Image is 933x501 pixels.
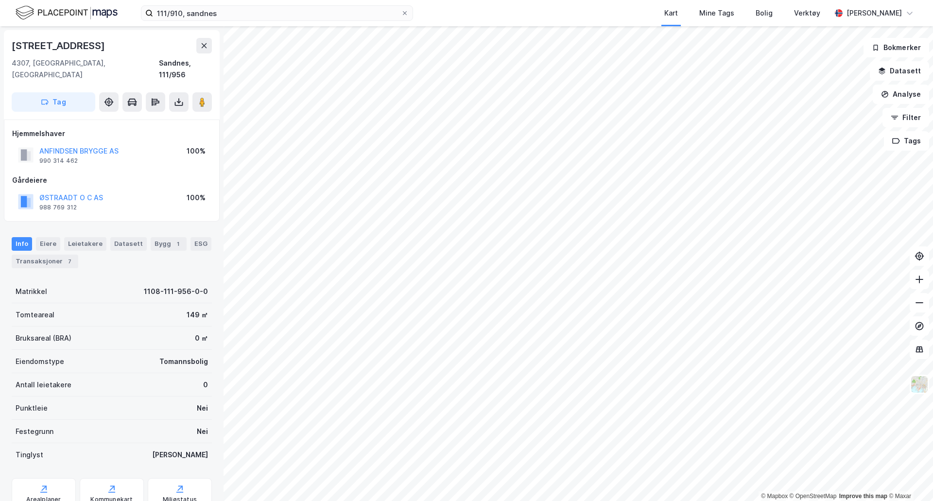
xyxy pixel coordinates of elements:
a: OpenStreetMap [790,493,837,500]
div: 988 769 312 [39,204,77,211]
div: Tomannsbolig [159,356,208,367]
div: 990 314 462 [39,157,78,165]
img: Z [910,375,929,394]
div: ESG [190,237,211,251]
input: Søk på adresse, matrikkel, gårdeiere, leietakere eller personer [153,6,401,20]
div: Eiere [36,237,60,251]
div: 149 ㎡ [187,309,208,321]
div: Antall leietakere [16,379,71,391]
div: 7 [65,257,74,266]
a: Mapbox [761,493,788,500]
div: Punktleie [16,402,48,414]
button: Filter [882,108,929,127]
div: Tomteareal [16,309,54,321]
div: Nei [197,402,208,414]
div: Verktøy [794,7,820,19]
div: Festegrunn [16,426,53,437]
div: Sandnes, 111/956 [159,57,212,81]
div: Kontrollprogram for chat [884,454,933,501]
div: Bruksareal (BRA) [16,332,71,344]
button: Bokmerker [864,38,929,57]
button: Analyse [873,85,929,104]
div: Kart [664,7,678,19]
div: Mine Tags [699,7,734,19]
button: Datasett [870,61,929,81]
img: logo.f888ab2527a4732fd821a326f86c7f29.svg [16,4,118,21]
div: 1 [173,239,183,249]
div: [PERSON_NAME] [847,7,902,19]
div: 0 ㎡ [195,332,208,344]
div: Tinglyst [16,449,43,461]
div: 0 [203,379,208,391]
div: Bygg [151,237,187,251]
div: Eiendomstype [16,356,64,367]
button: Tags [884,131,929,151]
iframe: Chat Widget [884,454,933,501]
div: Datasett [110,237,147,251]
div: 4307, [GEOGRAPHIC_DATA], [GEOGRAPHIC_DATA] [12,57,159,81]
div: 1108-111-956-0-0 [144,286,208,297]
div: Info [12,237,32,251]
div: Transaksjoner [12,255,78,268]
div: Nei [197,426,208,437]
div: 100% [187,145,206,157]
button: Tag [12,92,95,112]
div: 100% [187,192,206,204]
div: [PERSON_NAME] [152,449,208,461]
div: Leietakere [64,237,106,251]
div: Gårdeiere [12,174,211,186]
a: Improve this map [839,493,887,500]
div: Bolig [756,7,773,19]
div: Hjemmelshaver [12,128,211,139]
div: Matrikkel [16,286,47,297]
div: [STREET_ADDRESS] [12,38,107,53]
